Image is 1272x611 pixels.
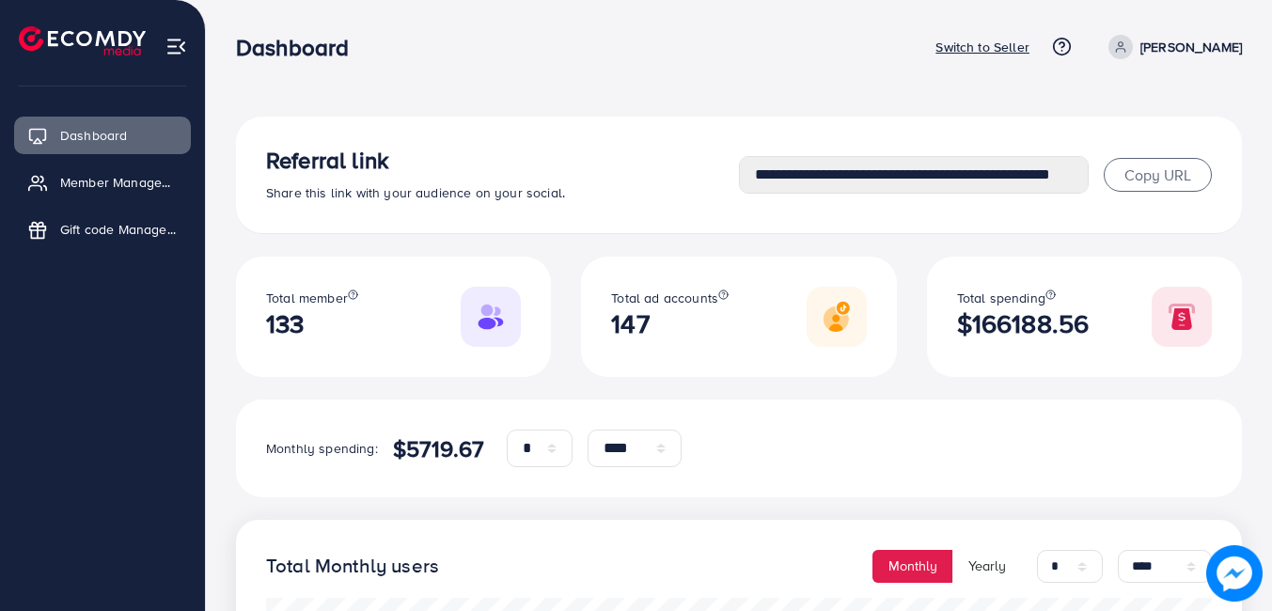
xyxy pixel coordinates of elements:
h2: 147 [611,308,729,339]
img: Responsive image [807,287,867,347]
h3: Referral link [266,147,739,174]
h2: 133 [266,308,358,339]
img: image [1206,545,1263,602]
button: Yearly [952,550,1022,583]
p: Switch to Seller [935,36,1029,58]
span: Total spending [957,289,1045,307]
p: [PERSON_NAME] [1140,36,1242,58]
span: Copy URL [1124,164,1191,185]
h3: Dashboard [236,34,364,61]
span: Total member [266,289,348,307]
h4: $5719.67 [393,435,484,462]
a: Member Management [14,164,191,201]
img: logo [19,26,146,55]
p: Monthly spending: [266,437,378,460]
span: Dashboard [60,126,127,145]
a: Dashboard [14,117,191,154]
span: Member Management [60,173,177,192]
h2: $166188.56 [957,308,1090,339]
span: Total ad accounts [611,289,718,307]
img: Responsive image [461,287,521,347]
img: menu [165,36,187,57]
a: Gift code Management [14,211,191,248]
span: Gift code Management [60,220,177,239]
img: Responsive image [1152,287,1212,347]
button: Monthly [872,550,953,583]
a: [PERSON_NAME] [1101,35,1242,59]
button: Copy URL [1104,158,1212,192]
h4: Total Monthly users [266,555,439,578]
span: Share this link with your audience on your social. [266,183,565,202]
